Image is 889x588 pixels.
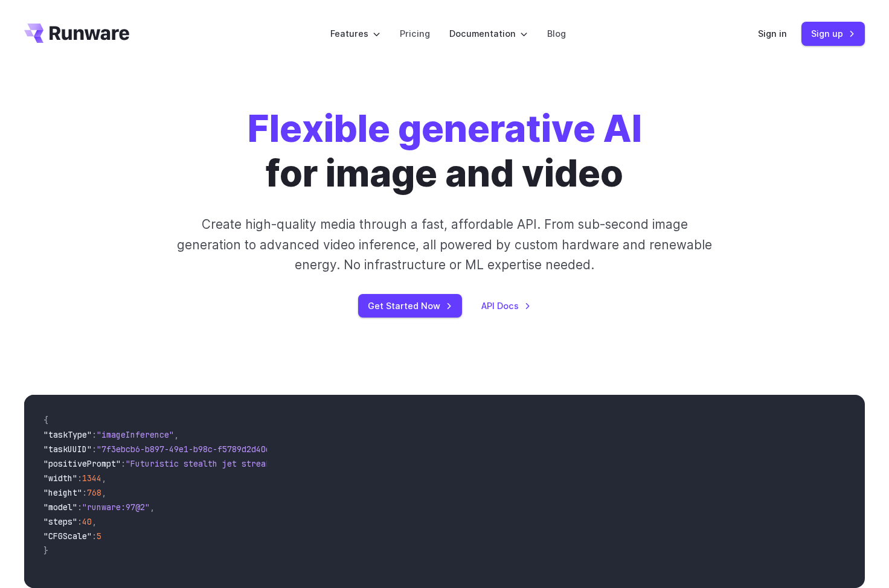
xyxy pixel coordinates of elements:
span: : [92,444,97,455]
a: Pricing [400,27,430,40]
span: "7f3ebcb6-b897-49e1-b98c-f5789d2d40d7" [97,444,280,455]
span: "runware:97@2" [82,502,150,513]
span: : [92,429,97,440]
span: "steps" [43,516,77,527]
span: "CFGScale" [43,531,92,542]
span: 5 [97,531,101,542]
a: API Docs [481,299,531,313]
span: "Futuristic stealth jet streaking through a neon-lit cityscape with glowing purple exhaust" [126,458,565,469]
span: } [43,545,48,556]
span: : [77,516,82,527]
span: 1344 [82,473,101,484]
span: "model" [43,502,77,513]
span: : [82,487,87,498]
a: Sign up [801,22,865,45]
span: , [92,516,97,527]
span: , [174,429,179,440]
span: { [43,415,48,426]
span: "positivePrompt" [43,458,121,469]
strong: Flexible generative AI [248,106,642,151]
span: , [101,473,106,484]
span: 40 [82,516,92,527]
span: : [77,473,82,484]
span: , [150,502,155,513]
label: Documentation [449,27,528,40]
span: "height" [43,487,82,498]
a: Go to / [24,24,129,43]
p: Create high-quality media through a fast, affordable API. From sub-second image generation to adv... [176,214,714,275]
span: : [77,502,82,513]
a: Sign in [758,27,787,40]
a: Get Started Now [358,294,462,318]
label: Features [330,27,380,40]
span: , [101,487,106,498]
h1: for image and video [248,106,642,195]
a: Blog [547,27,566,40]
span: "width" [43,473,77,484]
span: : [121,458,126,469]
span: : [92,531,97,542]
span: "taskType" [43,429,92,440]
span: "imageInference" [97,429,174,440]
span: "taskUUID" [43,444,92,455]
span: 768 [87,487,101,498]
